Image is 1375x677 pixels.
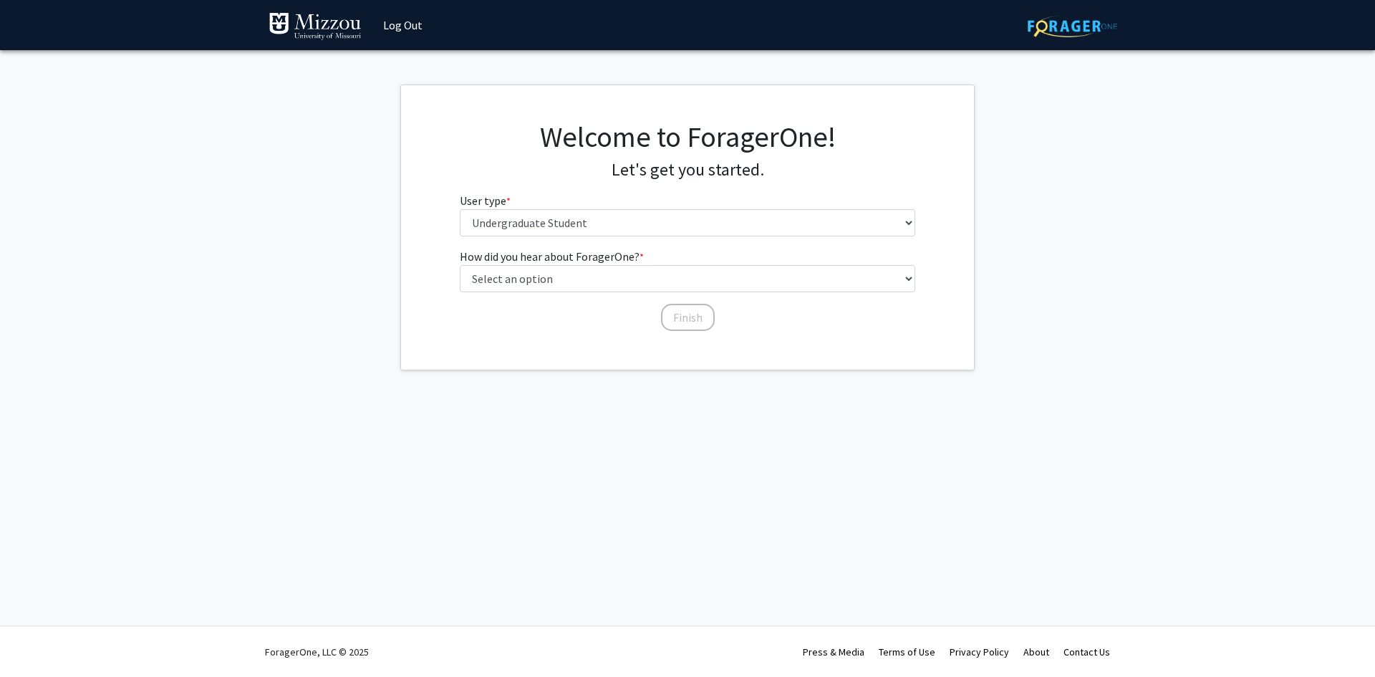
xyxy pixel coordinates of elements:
div: ForagerOne, LLC © 2025 [265,627,369,677]
h1: Welcome to ForagerOne! [460,120,916,154]
a: Contact Us [1063,645,1110,658]
h4: Let's get you started. [460,160,916,181]
a: About [1023,645,1049,658]
a: Terms of Use [879,645,935,658]
a: Privacy Policy [950,645,1009,658]
label: User type [460,192,511,209]
img: University of Missouri Logo [269,12,362,41]
img: ForagerOne Logo [1028,15,1117,37]
label: How did you hear about ForagerOne? [460,248,644,265]
button: Finish [661,304,715,331]
a: Press & Media [803,645,864,658]
iframe: Chat [11,613,61,666]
